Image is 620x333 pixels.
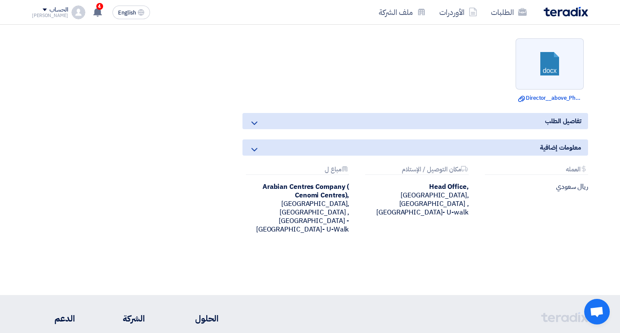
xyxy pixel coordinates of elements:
[118,10,136,16] span: English
[112,6,150,19] button: English
[584,299,610,324] div: Open chat
[544,7,588,17] img: Teradix logo
[484,2,533,22] a: الطلبات
[262,182,349,200] b: Arabian Centres Company ( Cenomi Centres),
[482,182,588,191] div: ريال سعودي
[518,94,581,102] a: Director__above_Photoshoot_Session_RFP.docx
[32,13,68,18] div: [PERSON_NAME]
[545,116,581,126] span: تفاصيل الطلب
[362,182,468,217] div: [GEOGRAPHIC_DATA], [GEOGRAPHIC_DATA] ,[GEOGRAPHIC_DATA]- U-walk
[49,6,68,14] div: الحساب
[429,182,469,192] b: Head Office,
[242,182,349,234] div: [GEOGRAPHIC_DATA], [GEOGRAPHIC_DATA] ,[GEOGRAPHIC_DATA] - [GEOGRAPHIC_DATA]- U-Walk
[433,2,484,22] a: الأوردرات
[246,166,349,175] div: مباع ل
[32,312,75,325] li: الدعم
[485,166,588,175] div: العمله
[170,312,219,325] li: الحلول
[72,6,85,19] img: profile_test.png
[365,166,468,175] div: مكان التوصيل / الإستلام
[96,3,103,10] span: 4
[540,143,581,152] span: معلومات إضافية
[101,312,145,325] li: الشركة
[372,2,433,22] a: ملف الشركة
